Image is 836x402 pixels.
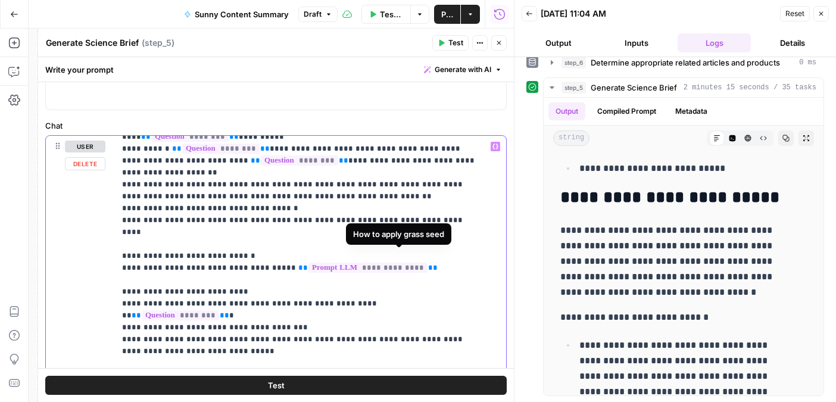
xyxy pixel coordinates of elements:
button: Compiled Prompt [590,102,663,120]
span: Sunny Content Summary [195,8,289,20]
span: 0 ms [799,57,816,68]
span: Generate with AI [435,64,491,75]
span: Publish [441,8,453,20]
button: 0 ms [544,53,823,72]
span: Draft [304,9,322,20]
span: step_5 [562,82,586,94]
span: Test [448,38,463,48]
button: Publish [434,5,460,24]
button: Test Workflow [361,5,411,24]
label: Chat [45,120,507,132]
button: Reset [780,6,810,21]
div: How to apply grass seed [353,228,444,240]
span: Test [268,379,285,391]
button: Delete [65,157,105,170]
span: 2 minutes 15 seconds / 35 tasks [684,82,816,93]
button: user [65,141,105,152]
span: Reset [785,8,804,19]
button: Logs [678,33,751,52]
button: 2 minutes 15 seconds / 35 tasks [544,78,823,97]
div: 2 minutes 15 seconds / 35 tasks [544,98,823,395]
span: Test Workflow [380,8,404,20]
span: step_6 [562,57,586,68]
button: Output [522,33,595,52]
button: Sunny Content Summary [177,5,296,24]
textarea: Generate Science Brief [46,37,139,49]
span: string [553,130,589,146]
button: Generate with AI [419,62,507,77]
span: Determine appropriate related articles and products [591,57,780,68]
div: Write your prompt [38,57,514,82]
button: Metadata [668,102,715,120]
button: Inputs [600,33,673,52]
button: Draft [298,7,338,22]
span: ( step_5 ) [142,37,174,49]
button: Test [432,35,469,51]
button: Test [45,376,507,395]
span: Generate Science Brief [591,82,677,94]
button: Details [756,33,829,52]
button: Output [548,102,585,120]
